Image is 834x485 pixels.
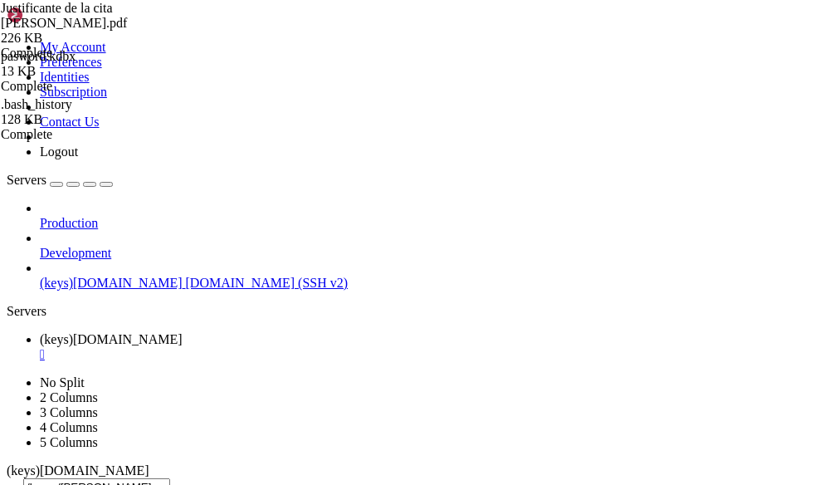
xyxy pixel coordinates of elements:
[1,97,72,111] span: .bash_history
[1,79,167,94] div: Complete
[1,112,167,127] div: 128 KB
[1,46,167,61] div: Complete
[1,127,167,142] div: Complete
[1,49,167,79] span: pasword.kdbx
[1,31,167,46] div: 226 KB
[1,1,127,30] span: Justificante de la cita [PERSON_NAME].pdf
[1,64,167,79] div: 13 KB
[1,49,76,63] span: pasword.kdbx
[1,1,167,46] span: Justificante de la cita cecile.pdf
[1,97,167,127] span: .bash_history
